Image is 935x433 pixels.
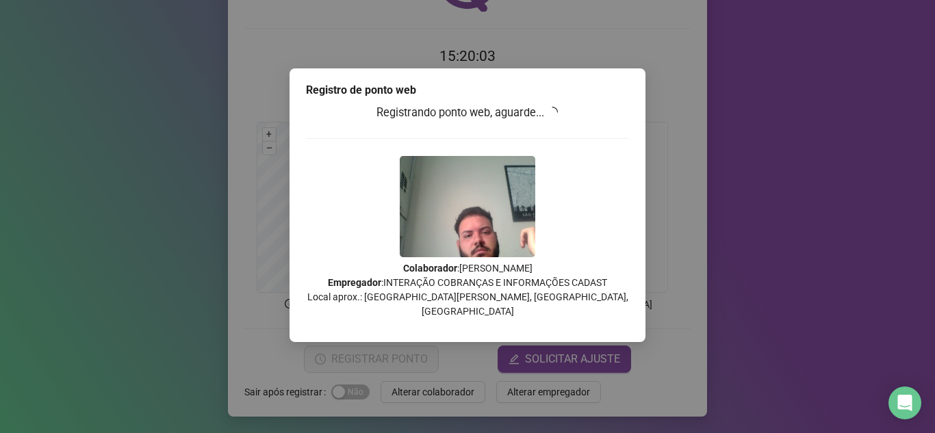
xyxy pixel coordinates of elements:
[888,386,921,419] div: Open Intercom Messenger
[545,104,561,120] span: loading
[400,156,535,257] img: Z
[306,104,629,122] h3: Registrando ponto web, aguarde...
[403,263,457,274] strong: Colaborador
[306,261,629,319] p: : [PERSON_NAME] : INTERAÇÃO COBRANÇAS E INFORMAÇÕES CADAST Local aprox.: [GEOGRAPHIC_DATA][PERSON...
[328,277,381,288] strong: Empregador
[306,82,629,99] div: Registro de ponto web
